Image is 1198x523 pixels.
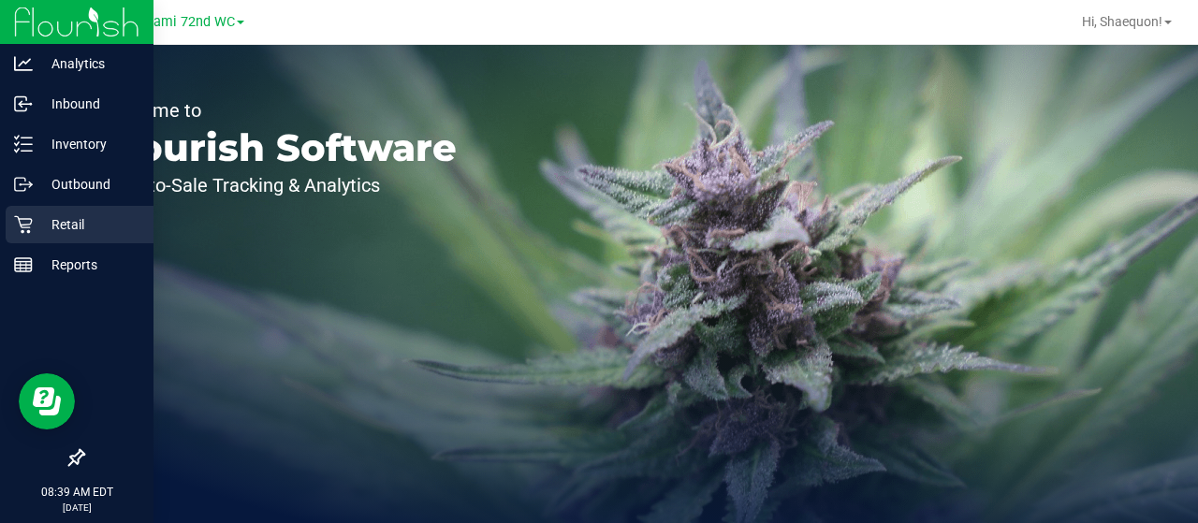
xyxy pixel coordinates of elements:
[8,501,145,515] p: [DATE]
[101,176,457,195] p: Seed-to-Sale Tracking & Analytics
[33,173,145,196] p: Outbound
[138,14,235,30] span: Miami 72nd WC
[101,129,457,167] p: Flourish Software
[14,135,33,153] inline-svg: Inventory
[8,484,145,501] p: 08:39 AM EDT
[33,93,145,115] p: Inbound
[14,94,33,113] inline-svg: Inbound
[101,101,457,120] p: Welcome to
[33,254,145,276] p: Reports
[19,373,75,429] iframe: Resource center
[14,175,33,194] inline-svg: Outbound
[14,255,33,274] inline-svg: Reports
[14,54,33,73] inline-svg: Analytics
[33,213,145,236] p: Retail
[14,215,33,234] inline-svg: Retail
[33,133,145,155] p: Inventory
[33,52,145,75] p: Analytics
[1082,14,1162,29] span: Hi, Shaequon!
